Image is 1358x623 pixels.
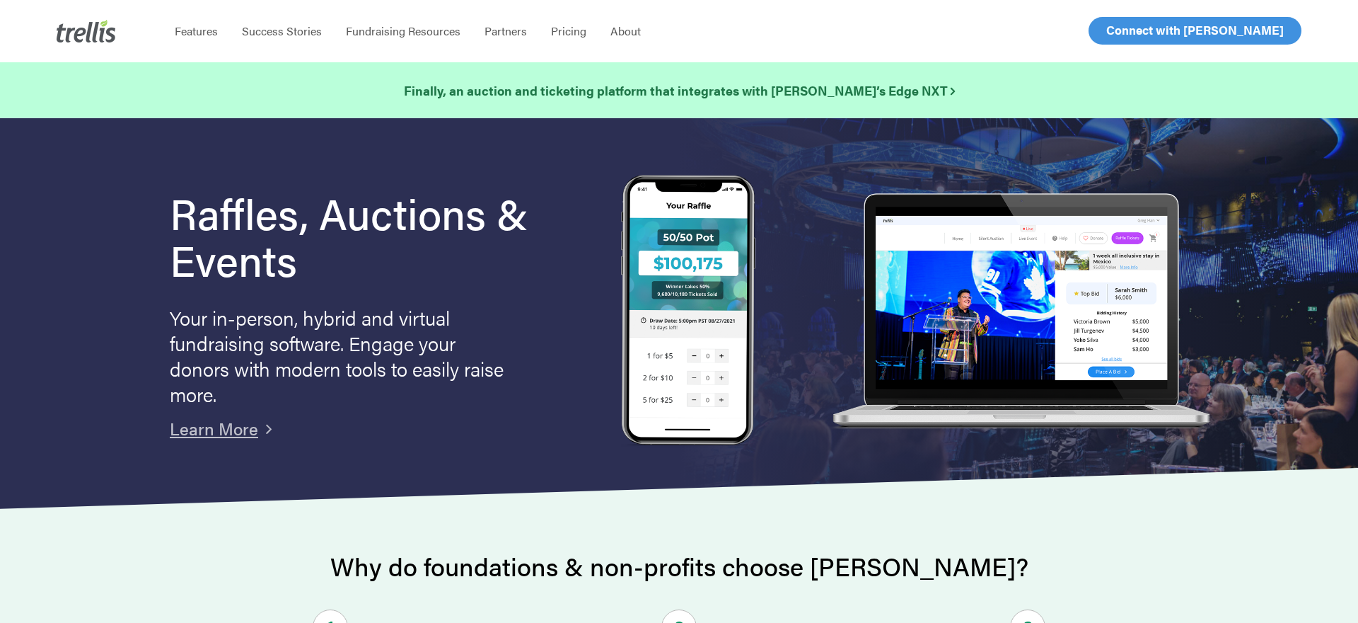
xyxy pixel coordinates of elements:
h1: Raffles, Auctions & Events [170,189,567,282]
a: Features [163,24,230,38]
a: Finally, an auction and ticketing platform that integrates with [PERSON_NAME]’s Edge NXT [404,81,955,101]
a: Fundraising Resources [334,24,472,38]
span: Partners [484,23,527,39]
strong: Finally, an auction and ticketing platform that integrates with [PERSON_NAME]’s Edge NXT [404,81,955,99]
a: Pricing [539,24,598,38]
a: About [598,24,653,38]
img: rafflelaptop_mac_optim.png [825,193,1217,430]
span: Connect with [PERSON_NAME] [1106,21,1284,38]
span: Features [175,23,218,39]
a: Learn More [170,416,258,440]
img: Trellis [57,20,116,42]
a: Partners [472,24,539,38]
h2: Why do foundations & non-profits choose [PERSON_NAME]? [170,552,1188,581]
span: Success Stories [242,23,322,39]
p: Your in-person, hybrid and virtual fundraising software. Engage your donors with modern tools to ... [170,304,509,406]
span: Pricing [551,23,586,39]
a: Connect with [PERSON_NAME] [1089,17,1301,45]
a: Success Stories [230,24,334,38]
span: Fundraising Resources [346,23,460,39]
img: Trellis Raffles, Auctions and Event Fundraising [621,175,755,449]
span: About [610,23,641,39]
